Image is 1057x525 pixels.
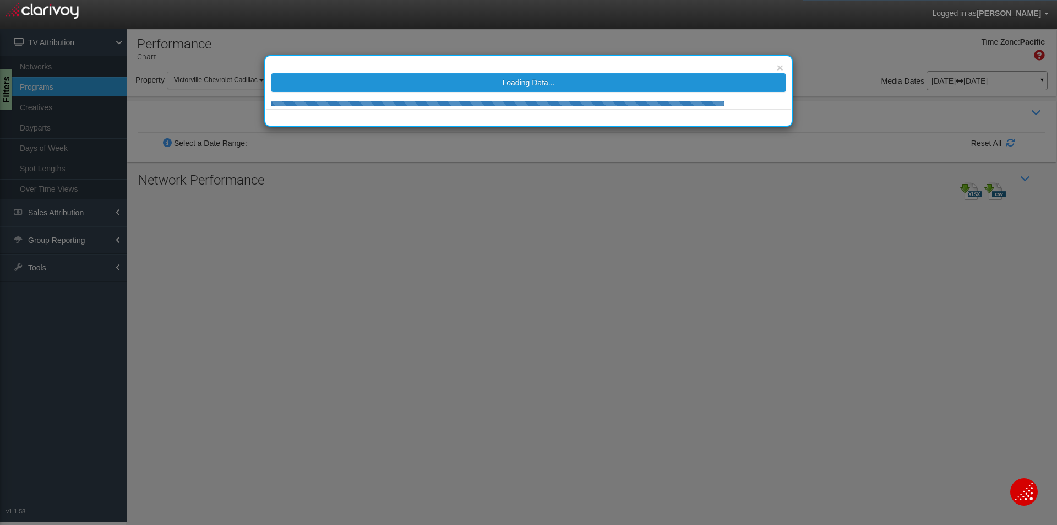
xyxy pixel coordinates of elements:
span: Loading Data... [503,78,555,87]
span: [PERSON_NAME] [977,9,1041,18]
button: Loading Data... [271,73,786,92]
span: Logged in as [932,9,976,18]
button: × [777,62,783,73]
a: Logged in as[PERSON_NAME] [924,1,1057,27]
